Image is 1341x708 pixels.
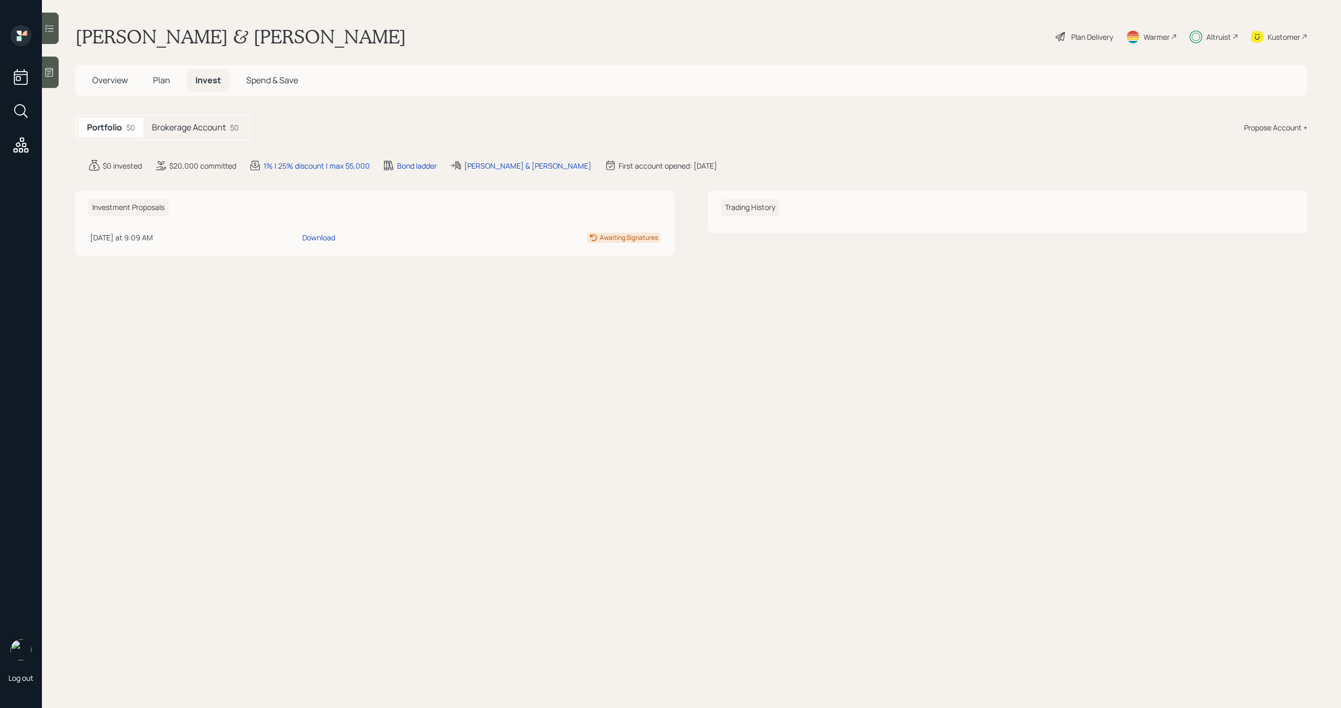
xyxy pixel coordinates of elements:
[1071,31,1113,42] div: Plan Delivery
[721,199,779,216] h6: Trading History
[263,160,370,171] div: 1% | 25% discount | max $5,000
[619,160,717,171] div: First account opened: [DATE]
[169,160,236,171] div: $20,000 committed
[1268,31,1300,42] div: Kustomer
[1206,31,1231,42] div: Altruist
[88,199,169,216] h6: Investment Proposals
[75,25,406,48] h1: [PERSON_NAME] & [PERSON_NAME]
[302,232,335,243] div: Download
[92,74,128,86] span: Overview
[103,160,142,171] div: $0 invested
[87,123,122,132] h5: Portfolio
[600,233,658,242] div: Awaiting Signatures
[90,232,298,243] div: [DATE] at 9:09 AM
[230,122,239,133] div: $0
[153,74,170,86] span: Plan
[397,160,437,171] div: Bond ladder
[195,74,221,86] span: Invest
[152,123,226,132] h5: Brokerage Account
[10,639,31,660] img: michael-russo-headshot.png
[246,74,298,86] span: Spend & Save
[1144,31,1170,42] div: Warmer
[126,122,135,133] div: $0
[8,673,34,683] div: Log out
[464,160,591,171] div: [PERSON_NAME] & [PERSON_NAME]
[1244,122,1307,133] div: Propose Account +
